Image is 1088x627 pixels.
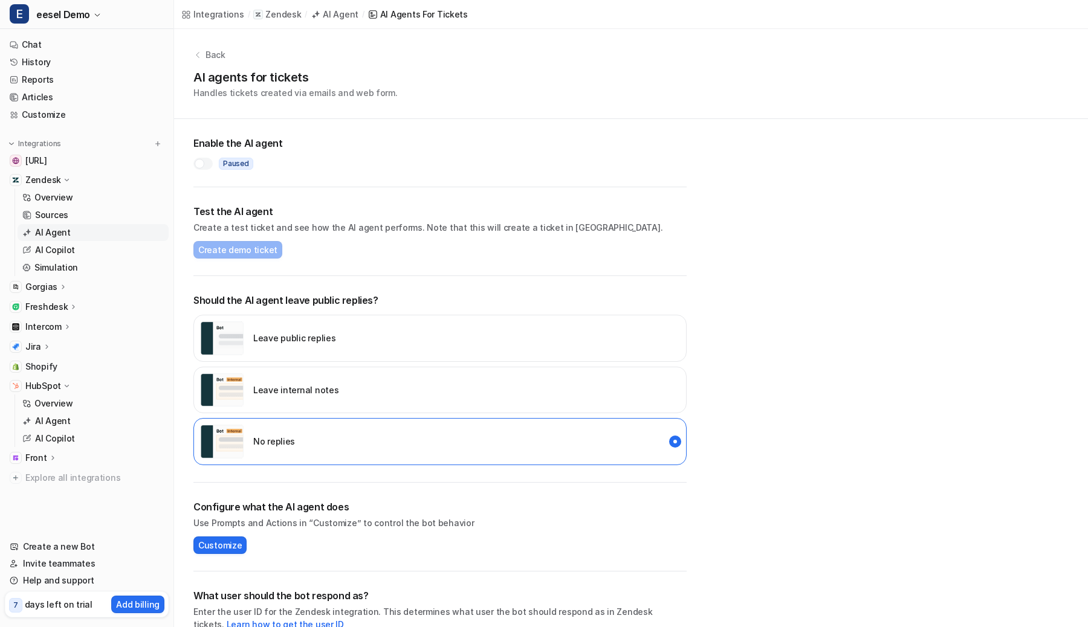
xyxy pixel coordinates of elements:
a: Sources [18,207,169,223]
a: AI Copilot [18,430,169,447]
span: eesel Demo [36,6,90,23]
a: AI Agents for tickets [368,8,468,21]
p: Jira [25,341,41,353]
p: Front [25,452,47,464]
a: Chat [5,36,169,53]
p: Zendesk [25,174,61,186]
h2: Enable the AI agent [193,136,687,150]
p: Back [206,48,225,61]
span: / [248,9,250,20]
a: Reports [5,71,169,88]
p: Zendesk [265,8,301,21]
p: Gorgias [25,281,57,293]
a: AI Agent [18,413,169,429]
span: Explore all integrations [25,468,164,487]
p: No replies [253,435,295,448]
h2: What user should the bot respond as? [193,588,687,603]
img: HubSpot [12,382,19,390]
p: Overview [34,191,73,204]
span: Create demo ticket [198,243,277,256]
p: days left on trial [25,598,92,611]
div: internal_reply [193,367,687,414]
p: Handles tickets created via emails and web form. [193,86,398,99]
img: Freshdesk [12,303,19,310]
p: 7 [13,600,18,611]
img: Gorgias [12,283,19,291]
h2: Test the AI agent [193,204,687,219]
span: E [10,4,29,24]
a: ShopifyShopify [5,358,169,375]
p: Integrations [18,139,61,149]
img: menu_add.svg [154,140,162,148]
p: Sources [35,209,68,221]
p: AI Copilot [35,432,75,445]
img: user [200,425,244,458]
span: Customize [198,539,242,551]
img: Zendesk [12,176,19,184]
a: Explore all integrations [5,469,169,486]
p: Create a test ticket and see how the AI agent performs. Note that this will create a ticket in [G... [193,221,687,234]
a: AI Agent [311,8,358,21]
a: Articles [5,89,169,106]
button: Integrations [5,138,65,150]
p: AI Agent [35,415,71,427]
img: docs.eesel.ai [12,157,19,164]
h1: AI agents for tickets [193,68,398,86]
img: Shopify [12,363,19,370]
span: / [305,9,307,20]
span: Paused [219,158,253,170]
p: Add billing [116,598,160,611]
p: Intercom [25,321,62,333]
img: Jira [12,343,19,350]
p: Leave internal notes [253,384,338,396]
a: Invite teammates [5,555,169,572]
div: AI Agents for tickets [380,8,468,21]
a: docs.eesel.ai[URL] [5,152,169,169]
div: AI Agent [323,8,358,21]
div: Integrations [193,8,244,21]
a: Zendesk [253,8,301,21]
p: Use Prompts and Actions in “Customize” to control the bot behavior [193,516,687,529]
div: disabled [193,418,687,465]
a: Create a new Bot [5,538,169,555]
p: Overview [34,397,73,410]
p: Should the AI agent leave public replies? [193,293,687,307]
h2: Configure what the AI agent does [193,500,687,514]
a: Simulation [18,259,169,276]
p: AI Copilot [35,244,75,256]
p: Simulation [34,262,78,274]
a: Overview [18,395,169,412]
a: Help and support [5,572,169,589]
img: expand menu [7,140,16,148]
a: Customize [5,106,169,123]
p: Leave public replies [253,332,335,344]
span: Shopify [25,361,57,373]
a: Overview [18,189,169,206]
a: AI Agent [18,224,169,241]
img: user [200,321,244,355]
img: Front [12,454,19,461]
img: Intercom [12,323,19,330]
a: Integrations [181,8,244,21]
a: AI Copilot [18,242,169,259]
img: user [200,373,244,407]
button: Customize [193,536,247,554]
span: / [362,9,364,20]
img: explore all integrations [10,472,22,484]
p: Freshdesk [25,301,68,313]
button: Add billing [111,596,164,613]
div: external_reply [193,315,687,362]
p: AI Agent [35,227,71,239]
span: [URL] [25,155,47,167]
a: History [5,54,169,71]
p: HubSpot [25,380,61,392]
button: Create demo ticket [193,241,282,259]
